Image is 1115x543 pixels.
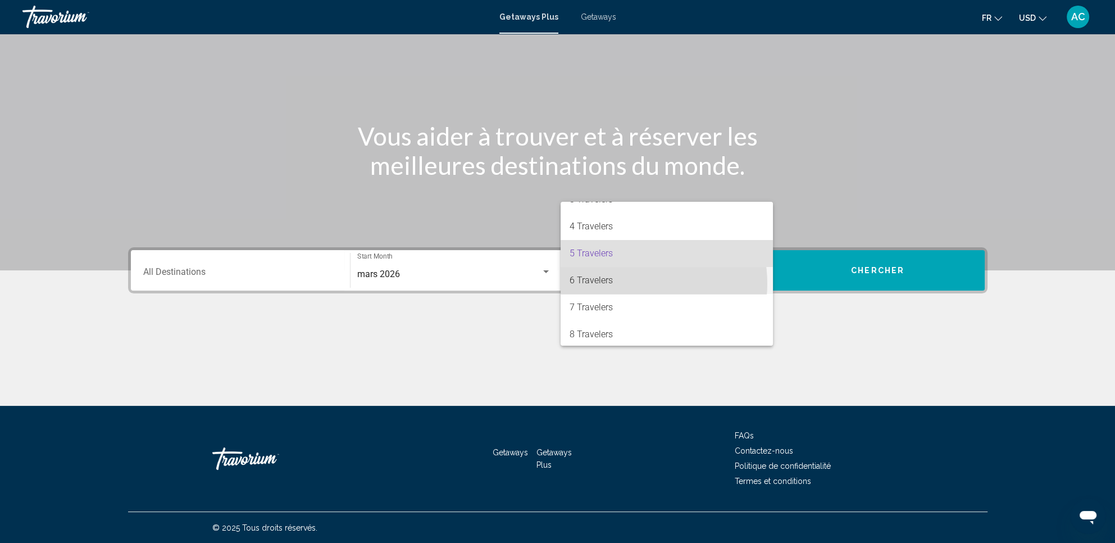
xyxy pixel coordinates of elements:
span: 4 Travelers [570,213,764,240]
span: 6 Travelers [570,267,764,294]
span: 8 Travelers [570,321,764,348]
span: 7 Travelers [570,294,764,321]
iframe: Bouton de lancement de la fenêtre de messagerie [1070,498,1106,534]
span: 5 Travelers [570,240,764,267]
